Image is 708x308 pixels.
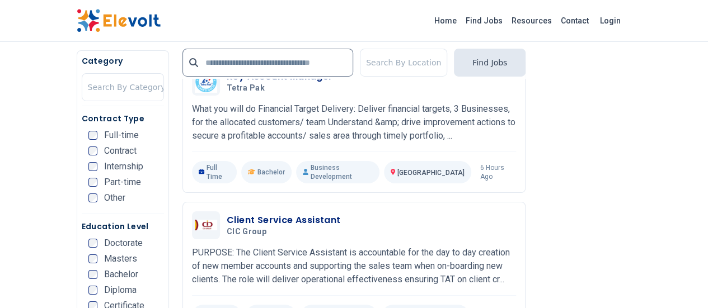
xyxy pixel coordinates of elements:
[227,227,266,237] span: CIC group
[104,239,143,248] span: Doctorate
[104,270,138,279] span: Bachelor
[257,168,285,177] span: Bachelor
[88,239,97,248] input: Doctorate
[652,254,708,308] iframe: Chat Widget
[104,178,141,187] span: Part-time
[296,161,379,183] p: Business Development
[82,221,164,232] h5: Education Level
[195,70,217,93] img: Tetra Pak
[104,131,139,140] span: Full-time
[104,162,143,171] span: Internship
[88,146,97,155] input: Contract
[480,163,517,181] p: 6 hours ago
[454,49,526,77] button: Find Jobs
[104,146,137,155] span: Contract
[430,12,461,30] a: Home
[556,12,593,30] a: Contact
[461,12,507,30] a: Find Jobs
[88,286,97,295] input: Diploma
[104,254,137,263] span: Masters
[88,193,97,202] input: Other
[397,169,465,177] span: [GEOGRAPHIC_DATA]
[192,246,516,286] p: PURPOSE: The Client Service Assistant is accountable for the day to day creation of new member ac...
[227,83,265,93] span: Tetra Pak
[192,161,237,183] p: Full Time
[88,254,97,263] input: Masters
[88,178,97,187] input: Part-time
[104,193,125,202] span: Other
[507,12,556,30] a: Resources
[82,113,164,124] h5: Contract Type
[104,286,137,295] span: Diploma
[88,270,97,279] input: Bachelor
[593,10,627,32] a: Login
[227,214,341,227] h3: Client Service Assistant
[192,102,516,143] p: What you will do Financial Target Delivery: Deliver financial targets, 3 Businesses, for the allo...
[82,55,164,67] h5: Category
[195,220,217,230] img: CIC group
[77,9,161,32] img: Elevolt
[88,131,97,140] input: Full-time
[88,162,97,171] input: Internship
[192,68,516,183] a: Tetra PakKey Account ManagerTetra PakWhat you will do Financial Target Delivery: Deliver financia...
